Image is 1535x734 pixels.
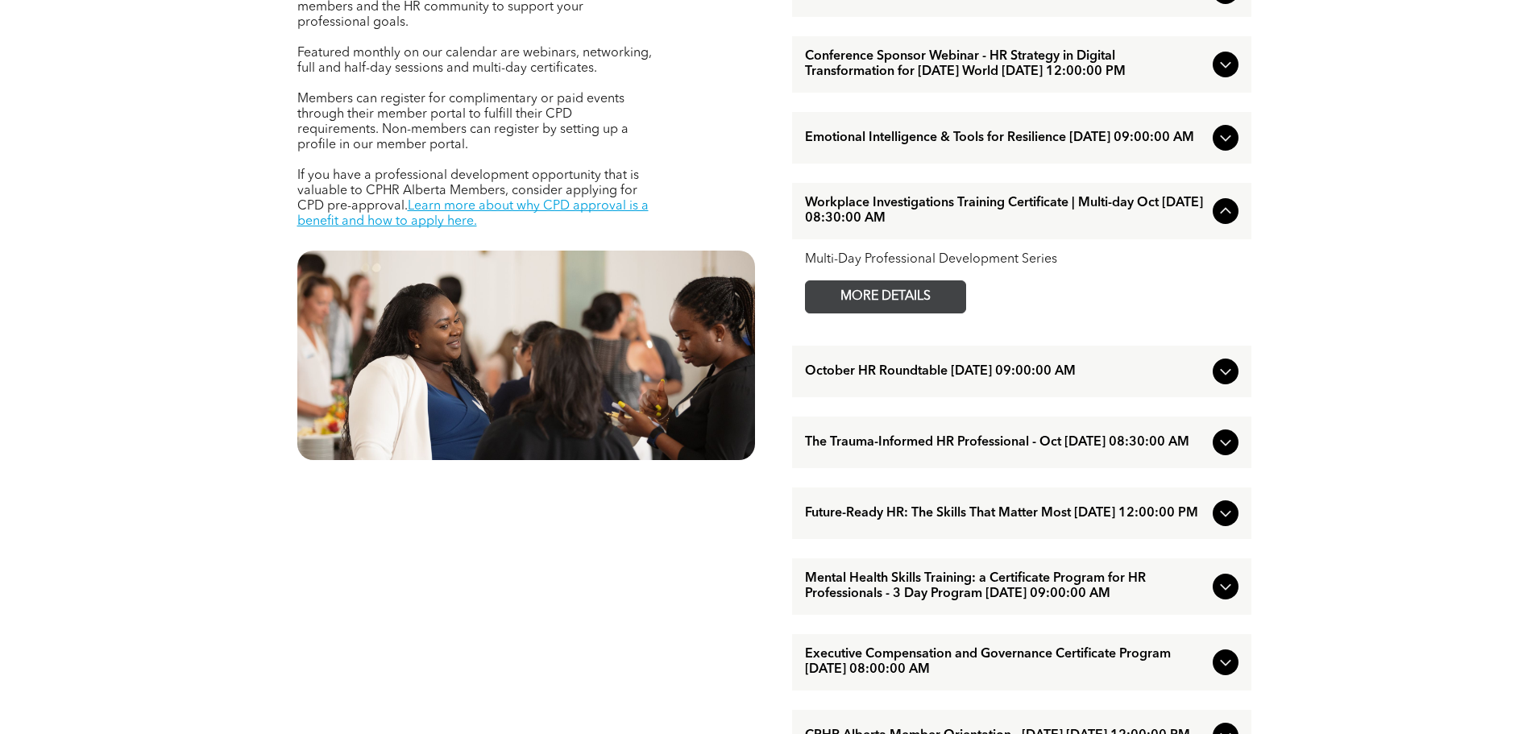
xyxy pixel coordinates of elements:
span: Future-Ready HR: The Skills That Matter Most [DATE] 12:00:00 PM [805,506,1206,521]
span: Conference Sponsor Webinar - HR Strategy in Digital Transformation for [DATE] World [DATE] 12:00:... [805,49,1206,80]
span: The Trauma-Informed HR Professional - Oct [DATE] 08:30:00 AM [805,435,1206,450]
span: Members can register for complimentary or paid events through their member portal to fulfill thei... [297,93,629,151]
span: Emotional Intelligence & Tools for Resilience [DATE] 09:00:00 AM [805,131,1206,146]
span: Executive Compensation and Governance Certificate Program [DATE] 08:00:00 AM [805,647,1206,678]
span: MORE DETAILS [822,281,949,313]
a: MORE DETAILS [805,280,966,313]
span: Mental Health Skills Training: a Certificate Program for HR Professionals - 3 Day Program [DATE] ... [805,571,1206,602]
span: If you have a professional development opportunity that is valuable to CPHR Alberta Members, cons... [297,169,639,213]
a: Learn more about why CPD approval is a benefit and how to apply here. [297,200,649,228]
div: Multi-Day Professional Development Series [805,252,1238,267]
span: Workplace Investigations Training Certificate | Multi-day Oct [DATE] 08:30:00 AM [805,196,1206,226]
span: Featured monthly on our calendar are webinars, networking, full and half-day sessions and multi-d... [297,47,652,75]
span: October HR Roundtable [DATE] 09:00:00 AM [805,364,1206,379]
